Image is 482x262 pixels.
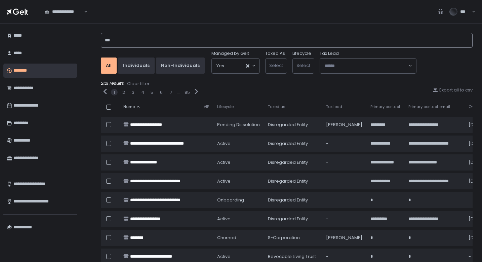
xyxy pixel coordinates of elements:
[204,104,209,109] span: VIP
[268,216,318,222] div: Disregarded Entity
[161,63,200,69] div: Non-Individuals
[326,178,362,184] div: -
[127,81,150,87] div: Clear filter
[326,254,362,260] div: -
[246,64,249,68] button: Clear Selected
[127,80,150,87] button: Clear filter
[408,104,450,109] span: Primary contact email
[123,104,135,109] span: Name
[268,235,318,241] div: S-Corporation
[141,89,144,96] button: 4
[212,59,259,73] div: Search for option
[217,197,244,203] span: onboarding
[268,141,318,147] div: Disregarded Entity
[296,62,310,69] span: Select
[217,254,231,260] span: active
[156,58,205,74] button: Non-Individuals
[268,178,318,184] div: Disregarded Entity
[217,178,231,184] span: active
[217,159,231,165] span: active
[217,235,236,241] span: churned
[268,122,318,128] div: Disregarded Entity
[326,197,362,203] div: -
[177,89,180,95] div: ...
[211,50,249,57] span: Managed by Gelt
[217,141,231,147] span: active
[326,235,362,241] div: [PERSON_NAME]
[217,104,234,109] span: Lifecycle
[269,62,283,69] span: Select
[370,104,400,109] span: Primary contact
[40,4,87,19] div: Search for option
[326,159,362,165] div: -
[132,89,134,96] button: 3
[325,63,408,69] input: Search for option
[114,89,115,96] button: 1
[185,89,190,96] button: 85
[326,216,362,222] div: -
[217,122,260,128] span: pending Dissolution
[101,58,117,74] button: All
[118,58,155,74] button: Individuals
[292,50,311,57] label: Lifecycle
[268,159,318,165] div: Disregarded Entity
[106,63,112,69] div: All
[122,89,125,96] button: 2
[101,80,473,87] div: 2121 results
[160,89,163,96] button: 6
[433,87,473,93] button: Export all to csv
[216,63,224,69] span: Yes
[268,254,318,260] div: Revocable Living Trust
[224,63,245,69] input: Search for option
[217,216,231,222] span: active
[151,89,153,96] button: 5
[268,104,285,109] span: Taxed as
[268,197,318,203] div: Disregarded Entity
[326,122,362,128] div: [PERSON_NAME]
[170,89,172,96] button: 7
[265,50,285,57] label: Taxed As
[320,59,416,73] div: Search for option
[123,63,150,69] div: Individuals
[326,141,362,147] div: -
[326,104,342,109] span: Tax lead
[320,50,339,57] span: Tax Lead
